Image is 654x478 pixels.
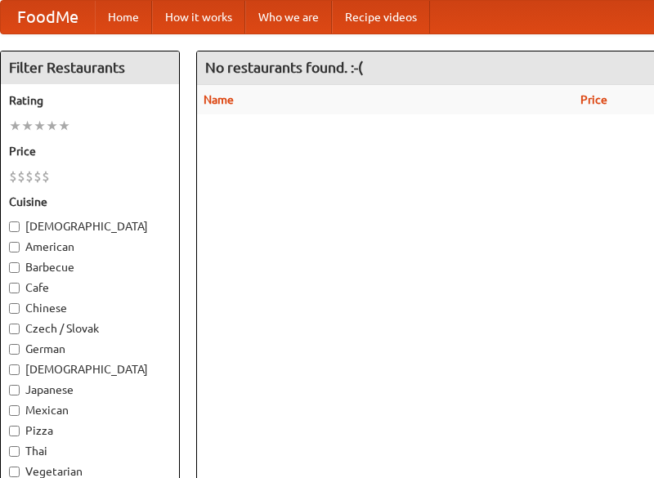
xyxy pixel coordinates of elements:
li: $ [25,168,34,185]
input: [DEMOGRAPHIC_DATA] [9,364,20,375]
input: Japanese [9,385,20,395]
li: ★ [58,117,70,135]
label: Barbecue [9,259,171,275]
li: ★ [21,117,34,135]
input: [DEMOGRAPHIC_DATA] [9,221,20,232]
input: Cafe [9,283,20,293]
li: $ [9,168,17,185]
a: Recipe videos [332,1,430,34]
h5: Cuisine [9,194,171,210]
label: Czech / Slovak [9,320,171,337]
a: Price [580,93,607,106]
ng-pluralize: No restaurants found. :-( [205,60,363,75]
input: Czech / Slovak [9,324,20,334]
li: ★ [9,117,21,135]
li: $ [34,168,42,185]
label: Mexican [9,402,171,418]
label: German [9,341,171,357]
h4: Filter Restaurants [1,51,179,84]
input: Thai [9,446,20,457]
label: American [9,239,171,255]
input: Pizza [9,426,20,436]
label: Chinese [9,300,171,316]
input: Mexican [9,405,20,416]
a: Who we are [245,1,332,34]
label: Thai [9,443,171,459]
input: Chinese [9,303,20,314]
li: $ [42,168,50,185]
h5: Price [9,143,171,159]
label: [DEMOGRAPHIC_DATA] [9,361,171,377]
label: Japanese [9,382,171,398]
a: Home [95,1,152,34]
input: American [9,242,20,252]
li: ★ [46,117,58,135]
label: [DEMOGRAPHIC_DATA] [9,218,171,235]
label: Cafe [9,279,171,296]
label: Pizza [9,422,171,439]
li: $ [17,168,25,185]
a: How it works [152,1,245,34]
a: FoodMe [1,1,95,34]
input: Barbecue [9,262,20,273]
h5: Rating [9,92,171,109]
li: ★ [34,117,46,135]
input: Vegetarian [9,467,20,477]
a: Name [204,93,234,106]
input: German [9,344,20,355]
